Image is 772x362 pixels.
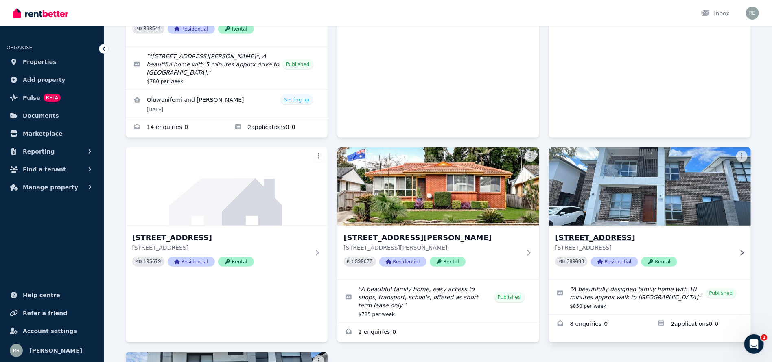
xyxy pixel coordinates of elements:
[126,118,227,138] a: Enquiries for 20 Burcham St, Marsden Park
[337,280,539,323] a: Edit listing: A beautiful family home, easy access to shops, transport, schools, offered as short...
[7,125,97,142] a: Marketplace
[136,26,142,31] small: PID
[29,346,82,355] span: [PERSON_NAME]
[555,232,733,244] h3: [STREET_ADDRESS]
[23,129,62,138] span: Marketplace
[591,257,638,267] span: Residential
[126,147,328,226] img: 35 Tomah Crescent, The Ponds
[7,179,97,195] button: Manage property
[44,94,61,102] span: BETA
[379,257,426,267] span: Residential
[549,315,650,334] a: Enquiries for 136 Parkway Dr, Marsden Park
[7,161,97,178] button: Find a tenant
[566,259,584,265] code: 399088
[143,259,161,265] code: 195679
[313,151,324,162] button: More options
[544,145,756,228] img: 136 Parkway Dr, Marsden Park
[344,244,521,252] p: [STREET_ADDRESS][PERSON_NAME]
[132,232,310,244] h3: [STREET_ADDRESS]
[7,45,32,50] span: ORGANISE
[337,147,539,280] a: 49 Ursula St, Cootamundra[STREET_ADDRESS][PERSON_NAME][STREET_ADDRESS][PERSON_NAME]PID 399677Resi...
[347,259,354,264] small: PID
[218,24,254,34] span: Rental
[736,151,748,162] button: More options
[7,108,97,124] a: Documents
[23,326,77,336] span: Account settings
[23,111,59,121] span: Documents
[23,290,60,300] span: Help centre
[132,244,310,252] p: [STREET_ADDRESS]
[430,257,466,267] span: Rental
[168,257,215,267] span: Residential
[23,165,66,174] span: Find a tenant
[559,259,565,264] small: PID
[7,90,97,106] a: PulseBETA
[143,26,161,32] code: 398541
[337,323,539,342] a: Enquiries for 49 Ursula St, Cootamundra
[23,75,66,85] span: Add property
[126,90,328,118] a: View details for Oluwanifemi and Adebayo Olumide
[126,147,328,280] a: 35 Tomah Crescent, The Ponds[STREET_ADDRESS][STREET_ADDRESS]PID 195679ResidentialRental
[641,257,677,267] span: Rental
[7,143,97,160] button: Reporting
[136,259,142,264] small: PID
[344,232,521,244] h3: [STREET_ADDRESS][PERSON_NAME]
[549,280,751,314] a: Edit listing: A beautifully designed family home with 10 minutes approx walk to Northbourne Publi...
[761,334,768,341] span: 1
[337,147,539,226] img: 49 Ursula St, Cootamundra
[23,308,67,318] span: Refer a friend
[525,151,536,162] button: More options
[23,57,57,67] span: Properties
[7,323,97,339] a: Account settings
[7,287,97,303] a: Help centre
[218,257,254,267] span: Rental
[355,259,372,265] code: 399677
[227,118,328,138] a: Applications for 20 Burcham St, Marsden Park
[7,54,97,70] a: Properties
[549,147,751,280] a: 136 Parkway Dr, Marsden Park[STREET_ADDRESS][STREET_ADDRESS]PID 399088ResidentialRental
[744,334,764,354] iframe: Intercom live chat
[555,244,733,252] p: [STREET_ADDRESS]
[23,93,40,103] span: Pulse
[650,315,751,334] a: Applications for 136 Parkway Dr, Marsden Park
[23,147,55,156] span: Reporting
[7,72,97,88] a: Add property
[746,7,759,20] img: Raj Bala
[23,182,78,192] span: Manage property
[168,24,215,34] span: Residential
[13,7,68,19] img: RentBetter
[126,47,328,90] a: Edit listing: *465 Abell Rd*, A beautiful home with 5 minutes approx drive to Northbourne Public ...
[10,344,23,357] img: Raj Bala
[7,305,97,321] a: Refer a friend
[701,9,730,18] div: Inbox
